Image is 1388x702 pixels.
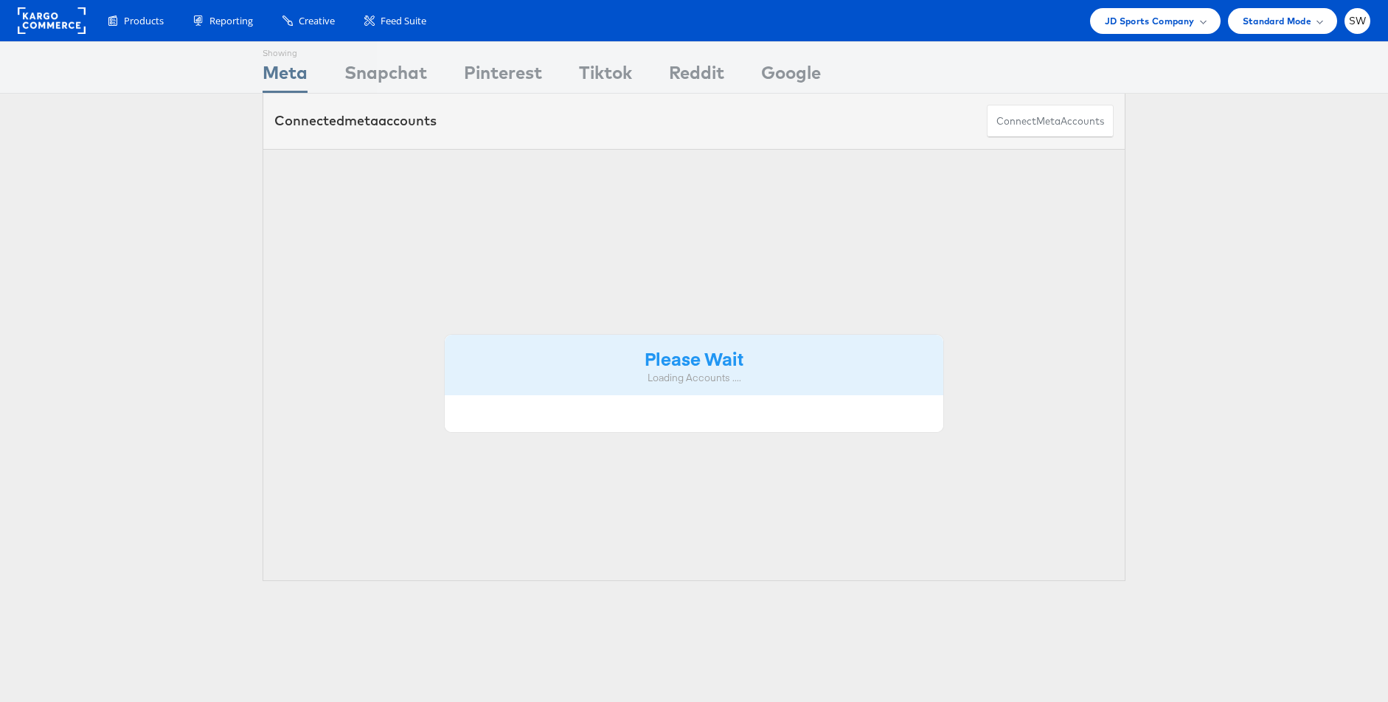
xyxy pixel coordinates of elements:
[1243,13,1311,29] span: Standard Mode
[381,14,426,28] span: Feed Suite
[274,111,437,131] div: Connected accounts
[987,105,1114,138] button: ConnectmetaAccounts
[124,14,164,28] span: Products
[761,60,821,93] div: Google
[645,346,743,370] strong: Please Wait
[344,112,378,129] span: meta
[1349,16,1367,26] span: SW
[1036,114,1061,128] span: meta
[464,60,542,93] div: Pinterest
[209,14,253,28] span: Reporting
[299,14,335,28] span: Creative
[456,371,932,385] div: Loading Accounts ....
[263,42,308,60] div: Showing
[263,60,308,93] div: Meta
[669,60,724,93] div: Reddit
[344,60,427,93] div: Snapchat
[579,60,632,93] div: Tiktok
[1105,13,1195,29] span: JD Sports Company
